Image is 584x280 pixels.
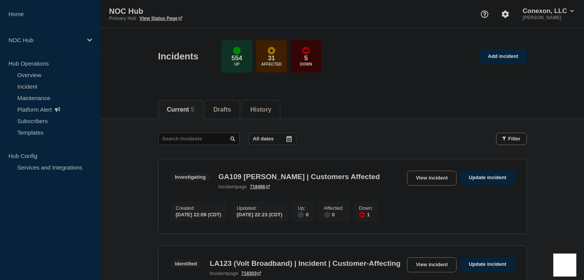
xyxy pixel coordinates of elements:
[298,211,308,218] div: 0
[218,173,380,181] h3: GA109 [PERSON_NAME] | Customers Affected
[521,15,576,20] p: [PERSON_NAME]
[234,62,240,66] p: Up
[304,54,308,62] p: 5
[191,106,194,113] span: 5
[497,6,513,22] button: Account settings
[250,184,270,189] a: 718466
[232,54,242,62] p: 554
[407,257,457,272] a: View incident
[109,16,136,21] p: Primary Hub
[324,211,344,218] div: 0
[359,205,373,211] p: Down :
[8,37,82,43] p: NOC Hub
[158,133,240,145] input: Search incidents
[324,205,344,211] p: Affected :
[496,133,527,145] button: Filter
[508,136,521,142] span: Filter
[359,212,365,218] div: down
[521,7,576,15] button: Conexon, LLC
[553,254,576,277] iframe: Help Scout Beacon - Open
[210,259,400,268] h3: LA123 (Volt Broadband) | Incident | Customer-Affecting
[268,54,275,62] p: 31
[210,271,227,276] span: incident
[210,271,238,276] p: page
[250,106,271,113] button: History
[298,212,304,218] div: disabled
[109,7,263,16] p: NOC Hub
[218,184,236,189] span: incident
[268,47,275,54] div: affected
[298,205,308,211] p: Up :
[253,136,274,142] p: All dates
[359,211,373,218] div: 1
[213,106,231,113] button: Drafts
[237,205,282,211] p: Updated :
[237,211,282,217] div: [DATE] 22:23 (CDT)
[460,257,515,272] a: Update incident
[139,16,182,21] a: View Status Page
[167,106,194,113] button: Current 5
[218,184,247,189] p: page
[324,212,330,218] div: disabled
[170,259,202,268] span: Identified
[233,47,241,54] div: up
[241,271,261,276] a: 718303
[407,171,457,186] a: View incident
[476,6,493,22] button: Support
[176,205,222,211] p: Created :
[176,211,222,217] div: [DATE] 22:09 (CDT)
[480,49,527,64] a: Add incident
[261,62,281,66] p: Affected
[300,62,312,66] p: Down
[158,51,199,62] h1: Incidents
[170,173,211,181] span: Investigating
[460,171,515,185] a: Update incident
[302,47,310,54] div: down
[249,133,296,145] button: All dates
